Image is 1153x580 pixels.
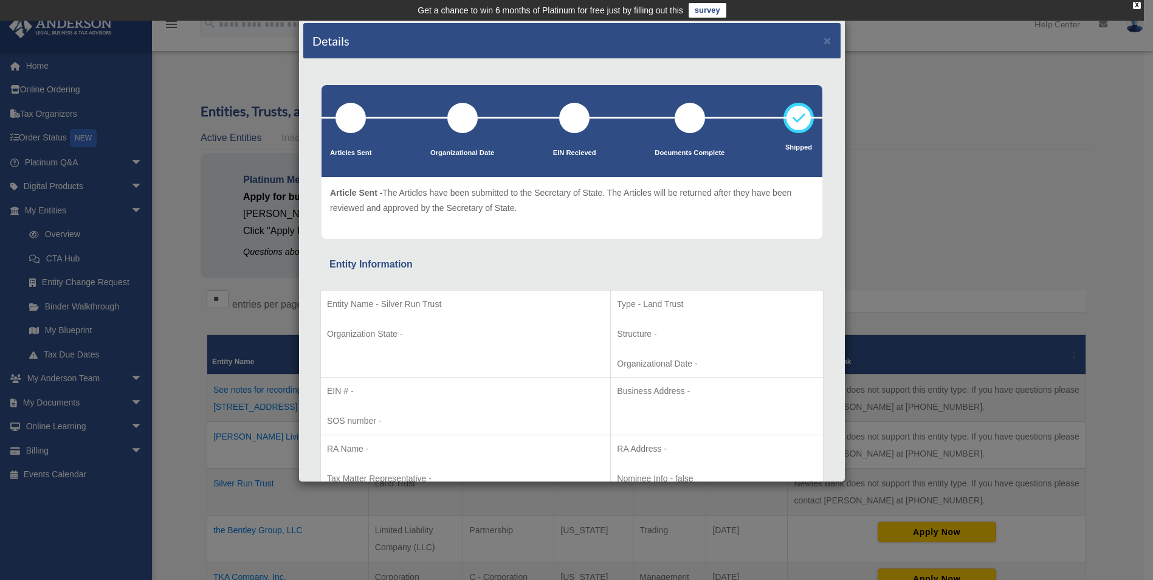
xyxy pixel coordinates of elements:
[655,147,724,159] p: Documents Complete
[617,471,817,486] p: Nominee Info - false
[617,441,817,457] p: RA Address -
[617,326,817,342] p: Structure -
[327,297,604,312] p: Entity Name - Silver Run Trust
[327,471,604,486] p: Tax Matter Representative -
[327,441,604,457] p: RA Name -
[617,356,817,371] p: Organizational Date -
[327,413,604,429] p: SOS number -
[312,32,349,49] h4: Details
[329,256,814,273] div: Entity Information
[330,147,371,159] p: Articles Sent
[617,297,817,312] p: Type - Land Trust
[327,326,604,342] p: Organization State -
[330,188,382,198] span: Article Sent -
[418,3,683,18] div: Get a chance to win 6 months of Platinum for free just by filling out this
[327,384,604,399] p: EIN # -
[330,185,814,215] p: The Articles have been submitted to the Secretary of State. The Articles will be returned after t...
[1133,2,1141,9] div: close
[783,142,814,154] p: Shipped
[430,147,494,159] p: Organizational Date
[617,384,817,399] p: Business Address -
[824,34,831,47] button: ×
[689,3,726,18] a: survey
[553,147,596,159] p: EIN Recieved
